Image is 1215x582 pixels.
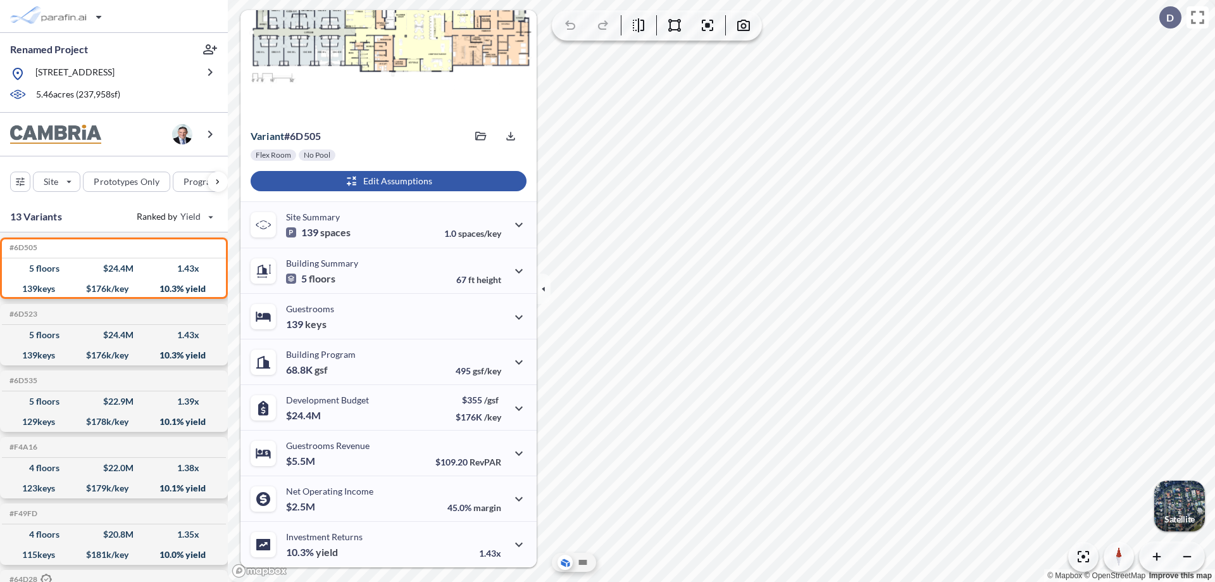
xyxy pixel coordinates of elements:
[256,150,291,160] p: Flex Room
[473,502,501,513] span: margin
[477,274,501,285] span: height
[127,206,221,227] button: Ranked by Yield
[456,395,501,405] p: $355
[1166,12,1174,23] p: D
[286,364,328,376] p: 68.8K
[286,349,356,360] p: Building Program
[7,509,37,518] h5: Click to copy the code
[232,564,287,578] a: Mapbox homepage
[286,409,323,422] p: $24.4M
[33,172,80,192] button: Site
[1047,571,1082,580] a: Mapbox
[286,455,317,467] p: $5.5M
[315,364,328,376] span: gsf
[484,395,499,405] span: /gsf
[558,555,573,570] button: Aerial View
[184,175,219,188] p: Program
[458,228,501,239] span: spaces/key
[286,531,363,542] p: Investment Returns
[575,555,590,570] button: Site Plan
[10,125,101,144] img: BrandImage
[286,258,358,269] p: Building Summary
[7,243,37,252] h5: Click to copy the code
[286,546,338,559] p: 10.3%
[7,443,37,452] h5: Click to copy the code
[173,172,241,192] button: Program
[286,212,340,222] p: Site Summary
[251,130,284,142] span: Variant
[36,88,120,102] p: 5.46 acres ( 237,958 sf)
[286,486,373,497] p: Net Operating Income
[320,226,351,239] span: spaces
[447,502,501,513] p: 45.0%
[470,457,501,467] span: RevPAR
[1149,571,1212,580] a: Improve this map
[316,546,338,559] span: yield
[172,124,192,144] img: user logo
[305,318,327,331] span: keys
[456,274,501,285] p: 67
[44,175,58,188] p: Site
[180,210,201,223] span: Yield
[7,376,37,385] h5: Click to copy the code
[10,209,62,224] p: 13 Variants
[309,272,335,285] span: floors
[484,412,501,422] span: /key
[473,365,501,376] span: gsf/key
[468,274,475,285] span: ft
[94,175,159,188] p: Prototypes Only
[435,457,501,467] p: $109.20
[286,272,335,285] p: 5
[7,310,37,319] h5: Click to copy the code
[251,130,321,142] p: # 6d505
[1084,571,1145,580] a: OpenStreetMap
[251,171,526,191] button: Edit Assumptions
[479,548,501,559] p: 1.43x
[286,395,369,405] p: Development Budget
[35,66,115,82] p: [STREET_ADDRESS]
[456,412,501,422] p: $176K
[304,150,330,160] p: No Pool
[286,440,370,451] p: Guestrooms Revenue
[10,42,88,56] p: Renamed Project
[444,228,501,239] p: 1.0
[1154,481,1205,531] img: Switcher Image
[456,365,501,376] p: 495
[286,303,334,314] p: Guestrooms
[286,226,351,239] p: 139
[1164,514,1195,524] p: Satellite
[286,318,327,331] p: 139
[286,500,317,513] p: $2.5M
[83,172,170,192] button: Prototypes Only
[1154,481,1205,531] button: Switcher ImageSatellite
